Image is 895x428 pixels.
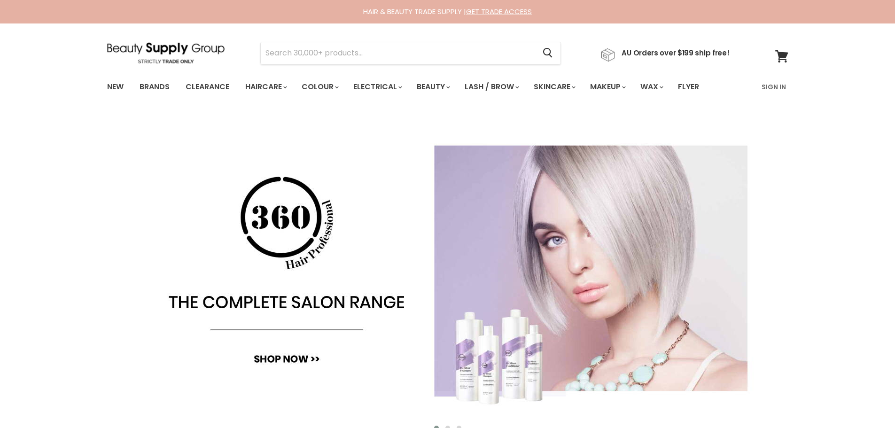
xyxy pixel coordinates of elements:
a: Flyer [671,77,706,97]
button: Search [536,42,560,64]
a: Clearance [179,77,236,97]
a: Brands [132,77,177,97]
input: Search [261,42,536,64]
a: Skincare [527,77,581,97]
div: HAIR & BEAUTY TRADE SUPPLY | [95,7,800,16]
a: GET TRADE ACCESS [466,7,532,16]
a: Lash / Brow [458,77,525,97]
form: Product [260,42,561,64]
a: Haircare [238,77,293,97]
nav: Main [95,73,800,101]
iframe: Gorgias live chat messenger [848,384,886,419]
a: New [100,77,131,97]
a: Makeup [583,77,631,97]
a: Beauty [410,77,456,97]
ul: Main menu [100,73,731,101]
a: Colour [295,77,344,97]
a: Electrical [346,77,408,97]
a: Wax [633,77,669,97]
a: Sign In [756,77,792,97]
